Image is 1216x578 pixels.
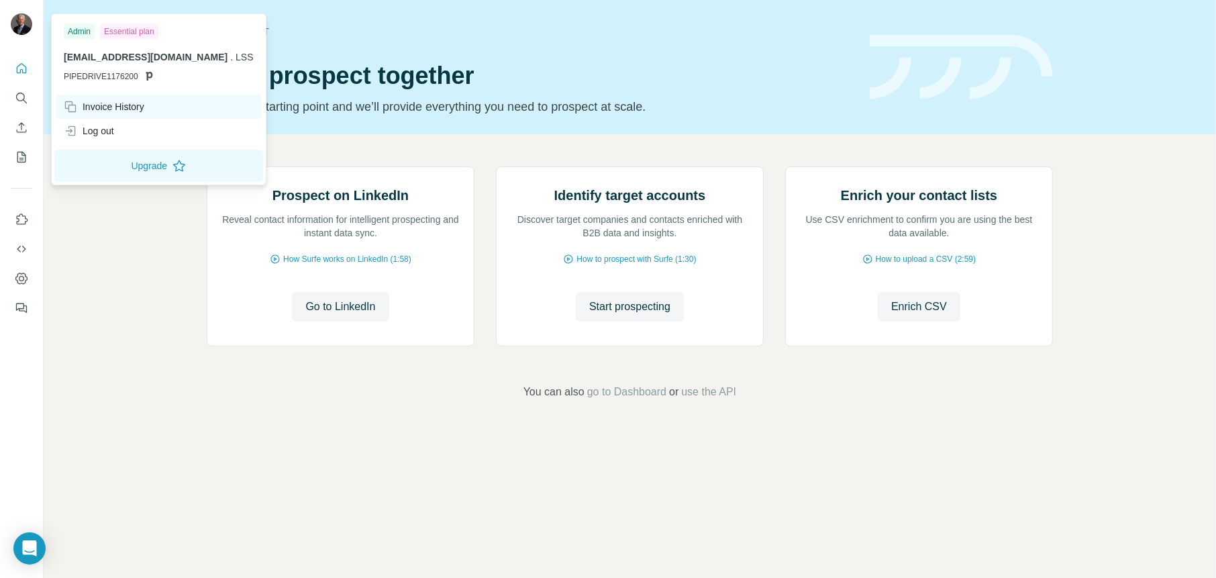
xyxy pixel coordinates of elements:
[64,70,138,83] span: PIPEDRIVE1176200
[523,384,585,400] span: You can also
[11,86,32,110] button: Search
[11,13,32,35] img: Avatar
[11,237,32,261] button: Use Surfe API
[305,299,375,315] span: Go to LinkedIn
[589,299,670,315] span: Start prospecting
[799,213,1039,240] p: Use CSV enrichment to confirm you are using the best data available.
[272,186,409,205] h2: Prospect on LinkedIn
[510,213,750,240] p: Discover target companies and contacts enriched with B2B data and insights.
[11,115,32,140] button: Enrich CSV
[587,384,666,400] button: go to Dashboard
[11,56,32,81] button: Quick start
[207,97,854,116] p: Pick your starting point and we’ll provide everything you need to prospect at scale.
[891,299,947,315] span: Enrich CSV
[64,100,144,113] div: Invoice History
[207,25,854,38] div: Quick start
[230,52,233,62] span: .
[554,186,706,205] h2: Identify target accounts
[236,52,253,62] span: LSS
[876,253,976,265] span: How to upload a CSV (2:59)
[54,150,263,182] button: Upgrade
[681,384,736,400] button: use the API
[292,292,389,322] button: Go to LinkedIn
[64,23,95,40] div: Admin
[13,532,46,565] div: Open Intercom Messenger
[878,292,960,322] button: Enrich CSV
[870,35,1053,100] img: banner
[11,296,32,320] button: Feedback
[283,253,411,265] span: How Surfe works on LinkedIn (1:58)
[669,384,678,400] span: or
[64,124,114,138] div: Log out
[841,186,997,205] h2: Enrich your contact lists
[11,207,32,232] button: Use Surfe on LinkedIn
[64,52,227,62] span: [EMAIL_ADDRESS][DOMAIN_NAME]
[576,253,696,265] span: How to prospect with Surfe (1:30)
[221,213,460,240] p: Reveal contact information for intelligent prospecting and instant data sync.
[11,145,32,169] button: My lists
[576,292,684,322] button: Start prospecting
[100,23,158,40] div: Essential plan
[207,62,854,89] h1: Let’s prospect together
[11,267,32,291] button: Dashboard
